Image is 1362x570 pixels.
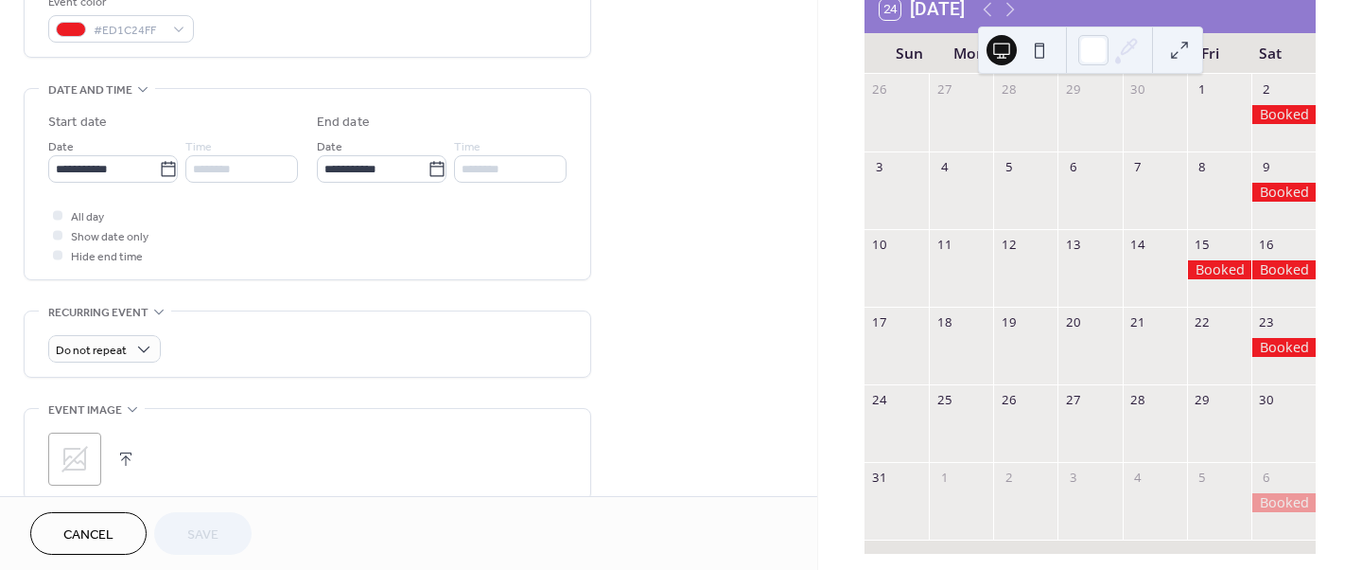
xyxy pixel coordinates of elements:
div: 2 [1000,470,1017,487]
div: 28 [1000,80,1017,98]
div: 21 [1129,313,1146,330]
div: Booked [1251,183,1316,202]
div: Booked [1187,260,1251,279]
div: End date [317,113,370,133]
div: 19 [1000,313,1017,330]
div: 29 [1194,392,1211,409]
div: 1 [935,470,952,487]
span: Hide end time [71,247,143,267]
span: Time [185,137,212,157]
div: 17 [871,313,888,330]
div: 3 [871,158,888,175]
div: Sat [1240,33,1301,74]
div: 27 [1065,392,1082,409]
div: 22 [1194,313,1211,330]
div: 4 [1129,470,1146,487]
div: Mon [940,33,1001,74]
div: 5 [1194,470,1211,487]
span: All day [71,207,104,227]
div: 26 [1000,392,1017,409]
span: Date [317,137,342,157]
div: 12 [1000,236,1017,253]
div: Booked [1251,260,1316,279]
button: Cancel [30,512,147,555]
div: 25 [935,392,952,409]
div: 1 [1194,80,1211,98]
div: 24 [871,392,888,409]
div: Start date [48,113,107,133]
div: 11 [935,236,952,253]
span: Do not repeat [56,340,127,362]
div: Booked [1251,493,1316,512]
div: 28 [1129,392,1146,409]
span: Show date only [71,227,148,247]
div: 9 [1258,158,1275,175]
span: Cancel [63,525,113,545]
div: 14 [1129,236,1146,253]
div: 31 [871,470,888,487]
span: Event image [48,401,122,420]
div: 3 [1065,470,1082,487]
div: 2 [1258,80,1275,98]
div: 23 [1258,313,1275,330]
div: 30 [1258,392,1275,409]
span: Date [48,137,74,157]
div: Sun [880,33,940,74]
div: 30 [1129,80,1146,98]
div: 8 [1194,158,1211,175]
div: Booked [1251,105,1316,124]
div: 5 [1000,158,1017,175]
div: ; [48,433,101,486]
div: 27 [935,80,952,98]
div: 10 [871,236,888,253]
span: Recurring event [48,303,148,323]
div: 16 [1258,236,1275,253]
div: 6 [1065,158,1082,175]
div: 29 [1065,80,1082,98]
span: Date and time [48,80,132,100]
div: 7 [1129,158,1146,175]
div: 13 [1065,236,1082,253]
div: 18 [935,313,952,330]
div: 4 [935,158,952,175]
div: 6 [1258,470,1275,487]
div: 15 [1194,236,1211,253]
div: 20 [1065,313,1082,330]
div: Fri [1180,33,1241,74]
div: 26 [871,80,888,98]
div: Booked [1251,338,1316,357]
span: #ED1C24FF [94,21,164,41]
span: Time [454,137,480,157]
